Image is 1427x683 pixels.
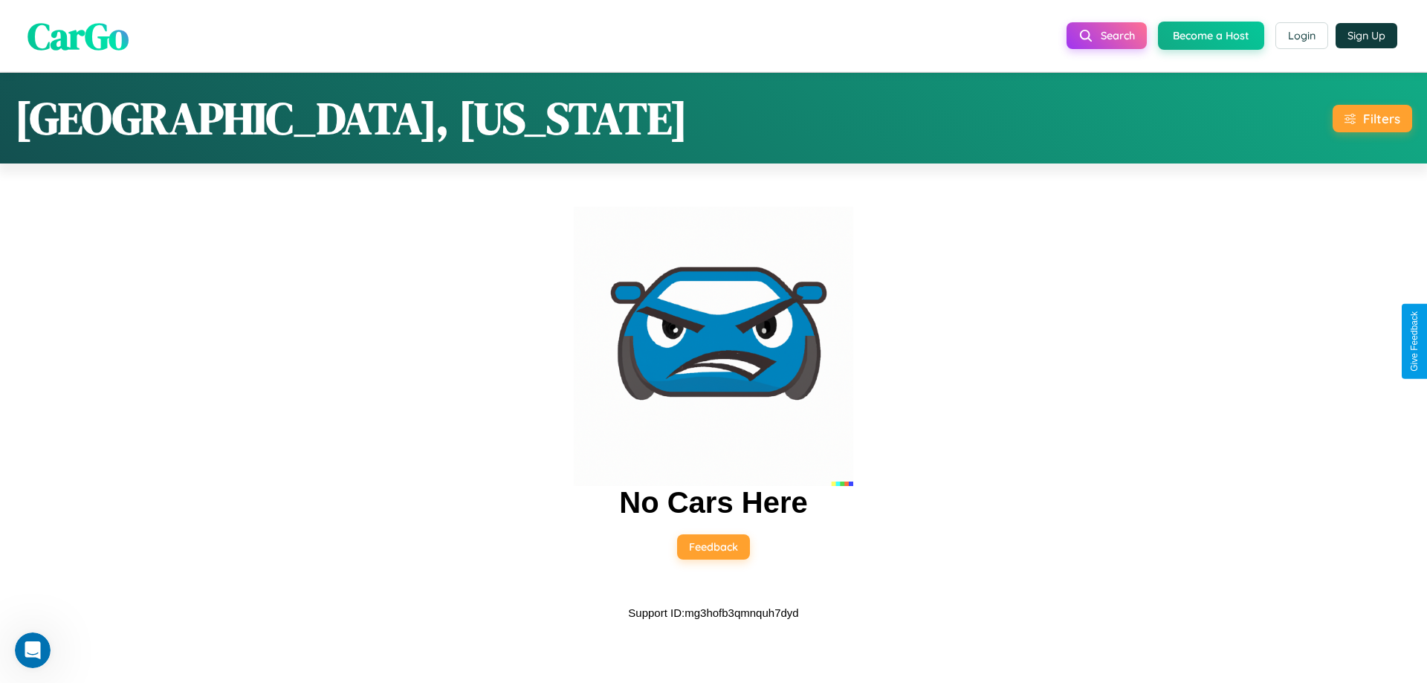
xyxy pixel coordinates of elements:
button: Login [1275,22,1328,49]
button: Sign Up [1336,23,1397,48]
div: Filters [1363,111,1400,126]
button: Become a Host [1158,22,1264,50]
span: CarGo [27,10,129,61]
iframe: Intercom live chat [15,632,51,668]
button: Search [1067,22,1147,49]
p: Support ID: mg3hofb3qmnquh7dyd [628,603,798,623]
div: Give Feedback [1409,311,1420,372]
img: car [574,207,853,486]
button: Filters [1333,105,1412,132]
h1: [GEOGRAPHIC_DATA], [US_STATE] [15,88,687,149]
span: Search [1101,29,1135,42]
button: Feedback [677,534,750,560]
h2: No Cars Here [619,486,807,519]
